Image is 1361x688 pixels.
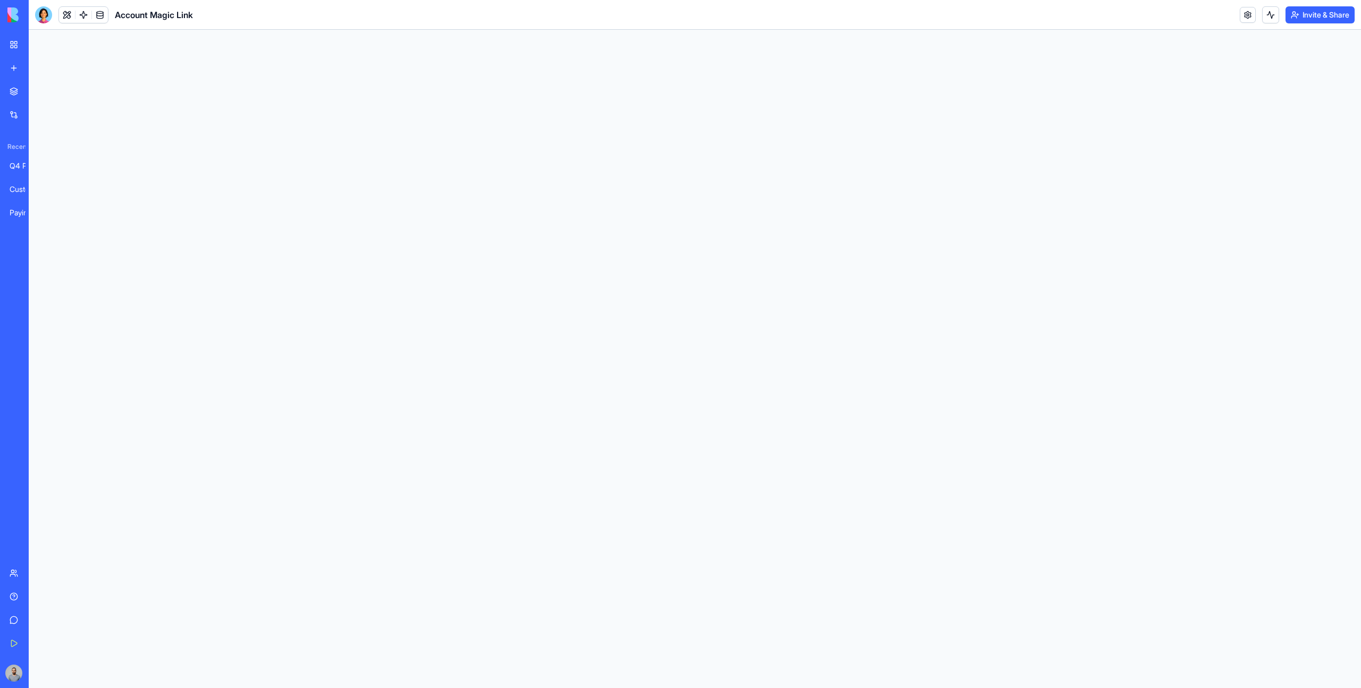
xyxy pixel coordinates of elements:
span: Recent [3,142,26,151]
div: Paying Users Analytics Dashboard [10,207,39,218]
a: Paying Users Analytics Dashboard [3,202,46,223]
div: Customer Analytics Dashboard [10,184,39,195]
a: Customer Analytics Dashboard [3,179,46,200]
img: logo [7,7,73,22]
a: Q4 Project Tracker [3,155,46,177]
button: Invite & Share [1286,6,1355,23]
span: Account Magic Link [115,9,193,21]
img: image_123650291_bsq8ao.jpg [5,665,22,682]
div: Q4 Project Tracker [10,161,39,171]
